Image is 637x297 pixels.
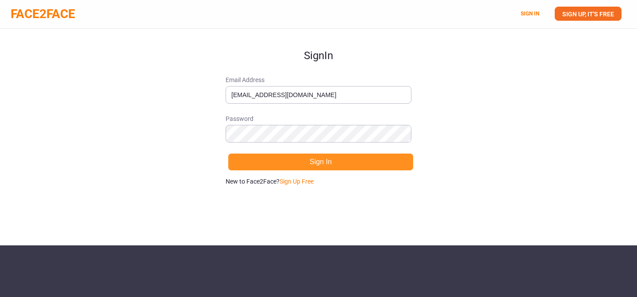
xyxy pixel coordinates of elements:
[228,153,414,171] button: Sign In
[226,125,411,143] input: Password
[11,7,75,21] a: FACE2FACE
[521,11,539,17] a: SIGN IN
[555,7,622,21] a: SIGN UP, IT'S FREE
[226,177,411,186] p: New to Face2Face?
[226,75,411,84] span: Email Address
[226,86,411,104] input: Email Address
[280,178,314,185] a: Sign Up Free
[226,29,411,61] h1: Sign In
[226,114,411,123] span: Password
